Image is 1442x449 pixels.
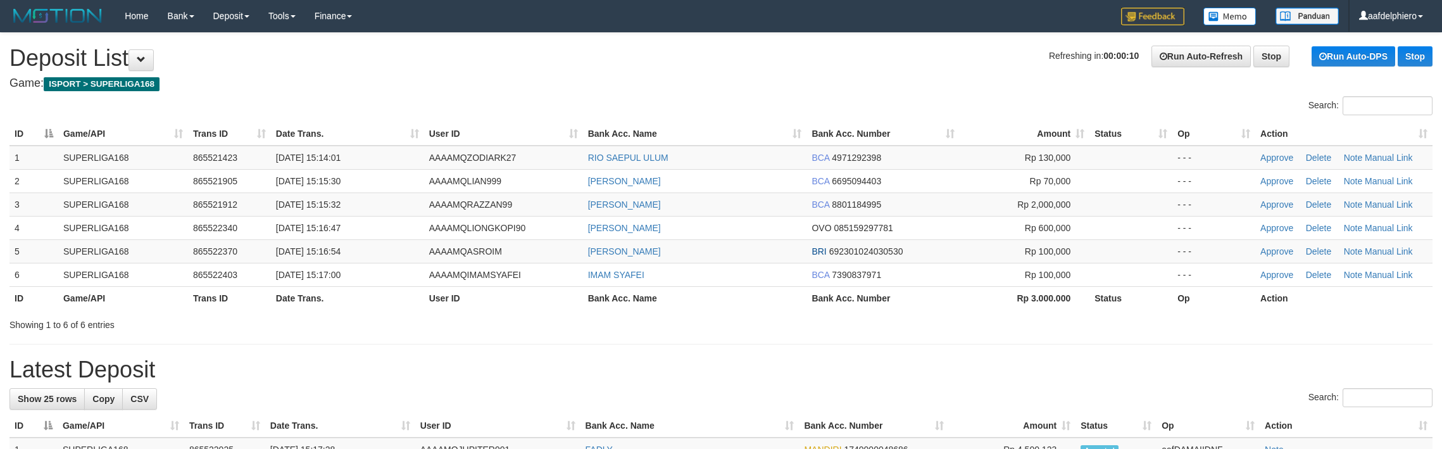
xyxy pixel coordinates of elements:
[812,153,829,163] span: BCA
[1121,8,1184,25] img: Feedback.jpg
[58,193,188,216] td: SUPERLIGA168
[1025,246,1070,256] span: Rp 100,000
[588,246,661,256] a: [PERSON_NAME]
[812,199,829,210] span: BCA
[1172,263,1255,286] td: - - -
[1306,199,1331,210] a: Delete
[9,239,58,263] td: 5
[1203,8,1257,25] img: Button%20Memo.svg
[58,239,188,263] td: SUPERLIGA168
[1049,51,1139,61] span: Refreshing in:
[415,414,580,438] th: User ID: activate to sort column ascending
[1172,239,1255,263] td: - - -
[1260,414,1433,438] th: Action: activate to sort column ascending
[960,286,1089,310] th: Rp 3.000.000
[1260,223,1293,233] a: Approve
[1260,246,1293,256] a: Approve
[799,414,949,438] th: Bank Acc. Number: activate to sort column ascending
[1306,270,1331,280] a: Delete
[1172,122,1255,146] th: Op: activate to sort column ascending
[1103,51,1139,61] strong: 00:00:10
[834,223,893,233] span: Copy 085159297781 to clipboard
[58,122,188,146] th: Game/API: activate to sort column ascending
[193,153,237,163] span: 865521423
[1017,199,1070,210] span: Rp 2,000,000
[1344,270,1363,280] a: Note
[812,223,831,233] span: OVO
[9,169,58,193] td: 2
[276,223,341,233] span: [DATE] 15:16:47
[1344,176,1363,186] a: Note
[1260,176,1293,186] a: Approve
[1308,96,1433,115] label: Search:
[588,270,644,280] a: IMAM SYAFEI
[806,122,960,146] th: Bank Acc. Number: activate to sort column ascending
[1030,176,1071,186] span: Rp 70,000
[1344,246,1363,256] a: Note
[276,176,341,186] span: [DATE] 15:15:30
[429,153,517,163] span: AAAAMQZODIARK27
[832,199,881,210] span: Copy 8801184995 to clipboard
[44,77,160,91] span: ISPORT > SUPERLIGA168
[1172,146,1255,170] td: - - -
[1157,414,1260,438] th: Op: activate to sort column ascending
[429,176,501,186] span: AAAAMQLIAN999
[1365,153,1413,163] a: Manual Link
[1365,223,1413,233] a: Manual Link
[276,199,341,210] span: [DATE] 15:15:32
[1344,223,1363,233] a: Note
[193,246,237,256] span: 865522370
[1312,46,1395,66] a: Run Auto-DPS
[9,146,58,170] td: 1
[130,394,149,404] span: CSV
[1025,270,1070,280] span: Rp 100,000
[832,176,881,186] span: Copy 6695094403 to clipboard
[122,388,157,410] a: CSV
[184,414,265,438] th: Trans ID: activate to sort column ascending
[1365,246,1413,256] a: Manual Link
[276,153,341,163] span: [DATE] 15:14:01
[1172,193,1255,216] td: - - -
[276,270,341,280] span: [DATE] 15:17:00
[9,6,106,25] img: MOTION_logo.png
[429,199,512,210] span: AAAAMQRAZZAN99
[9,263,58,286] td: 6
[193,176,237,186] span: 865521905
[429,223,526,233] span: AAAAMQLIONGKOPI90
[1306,223,1331,233] a: Delete
[58,414,184,438] th: Game/API: activate to sort column ascending
[9,77,1433,90] h4: Game:
[1306,153,1331,163] a: Delete
[1260,199,1293,210] a: Approve
[429,246,502,256] span: AAAAMQASROIM
[1255,122,1433,146] th: Action: activate to sort column ascending
[806,286,960,310] th: Bank Acc. Number
[424,286,583,310] th: User ID
[1075,414,1157,438] th: Status: activate to sort column ascending
[1089,122,1172,146] th: Status: activate to sort column ascending
[9,313,591,331] div: Showing 1 to 6 of 6 entries
[1151,46,1251,67] a: Run Auto-Refresh
[18,394,77,404] span: Show 25 rows
[1365,176,1413,186] a: Manual Link
[58,216,188,239] td: SUPERLIGA168
[276,246,341,256] span: [DATE] 15:16:54
[1025,223,1070,233] span: Rp 600,000
[265,414,415,438] th: Date Trans.: activate to sort column ascending
[812,246,826,256] span: BRI
[832,153,881,163] span: Copy 4971292398 to clipboard
[960,122,1089,146] th: Amount: activate to sort column ascending
[1276,8,1339,25] img: panduan.png
[188,122,271,146] th: Trans ID: activate to sort column ascending
[1260,153,1293,163] a: Approve
[1172,286,1255,310] th: Op
[588,176,661,186] a: [PERSON_NAME]
[1260,270,1293,280] a: Approve
[58,286,188,310] th: Game/API
[1365,270,1413,280] a: Manual Link
[583,286,807,310] th: Bank Acc. Name
[271,286,424,310] th: Date Trans.
[58,263,188,286] td: SUPERLIGA168
[1255,286,1433,310] th: Action
[193,199,237,210] span: 865521912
